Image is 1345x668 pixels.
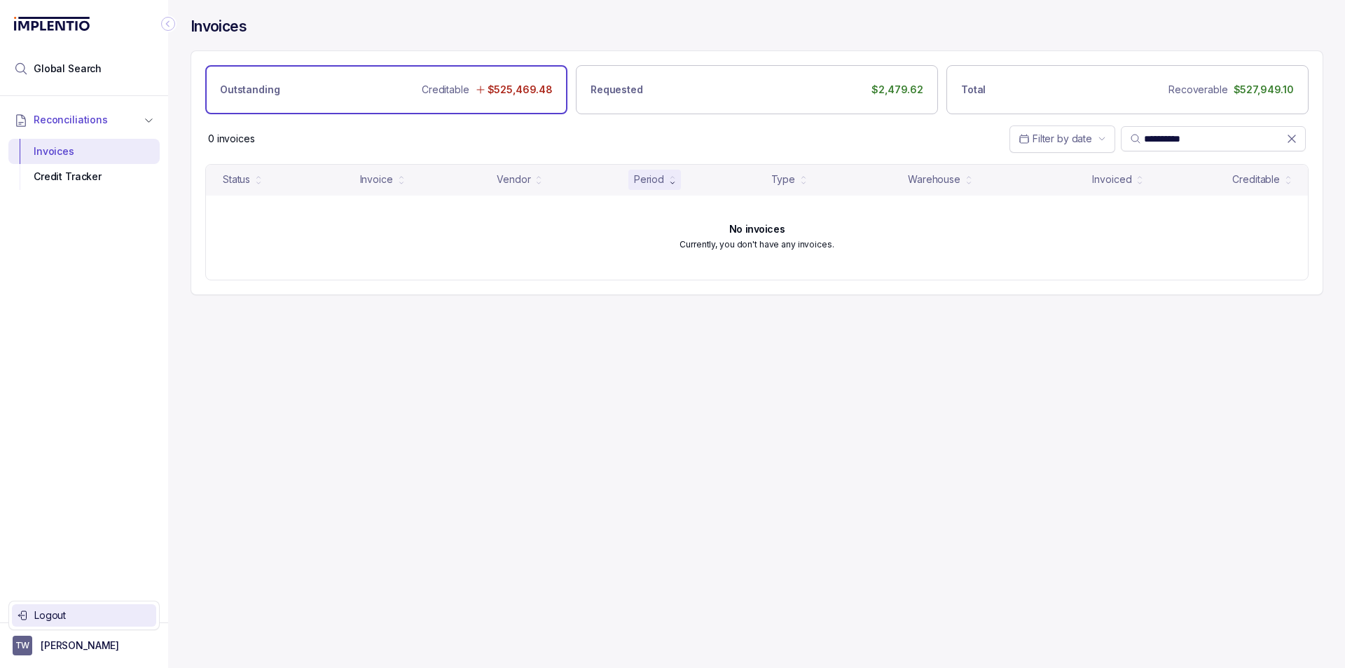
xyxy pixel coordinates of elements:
[1232,172,1280,186] div: Creditable
[871,83,923,97] p: $2,479.62
[223,172,250,186] div: Status
[208,132,255,146] div: Remaining page entries
[497,172,530,186] div: Vendor
[1019,132,1092,146] search: Date Range Picker
[729,224,785,235] h6: No invoices
[908,172,960,186] div: Warehouse
[488,83,553,97] p: $525,469.48
[771,172,795,186] div: Type
[13,636,156,655] button: User initials[PERSON_NAME]
[34,113,108,127] span: Reconciliations
[13,636,32,655] span: User initials
[360,172,393,186] div: Invoice
[34,62,102,76] span: Global Search
[8,104,160,135] button: Reconciliations
[422,83,469,97] p: Creditable
[160,15,177,32] div: Collapse Icon
[41,639,119,653] p: [PERSON_NAME]
[34,608,151,622] p: Logout
[1033,132,1092,144] span: Filter by date
[1092,172,1131,186] div: Invoiced
[1009,125,1115,152] button: Date Range Picker
[634,172,664,186] div: Period
[1168,83,1227,97] p: Recoverable
[591,83,643,97] p: Requested
[961,83,986,97] p: Total
[20,139,149,164] div: Invoices
[220,83,280,97] p: Outstanding
[20,164,149,189] div: Credit Tracker
[680,238,834,252] p: Currently, you don't have any invoices.
[8,136,160,193] div: Reconciliations
[191,17,247,36] h4: Invoices
[208,132,255,146] p: 0 invoices
[1234,83,1294,97] p: $527,949.10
